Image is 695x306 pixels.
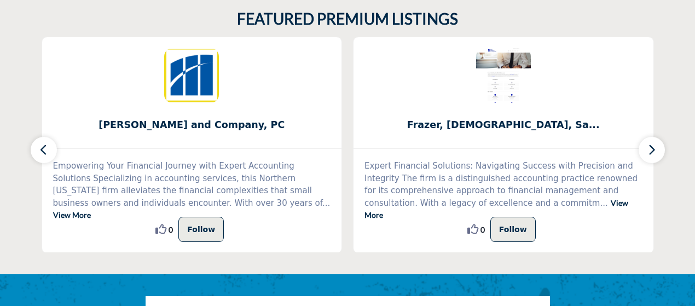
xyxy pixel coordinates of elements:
p: Follow [187,223,215,236]
b: Frazer, Evangelista, Sahni & Company, LLC [370,111,637,140]
img: Magone and Company, PC [164,48,219,103]
a: View More [53,210,91,220]
h2: FEATURED PREMIUM LISTINGS [237,10,458,28]
img: Frazer, Evangelista, Sahni & Company, LLC [476,48,531,103]
span: Frazer, [DEMOGRAPHIC_DATA], Sa... [370,118,637,132]
span: [PERSON_NAME] and Company, PC [59,118,326,132]
span: ... [600,198,607,208]
span: 0 [169,224,173,235]
a: Frazer, [DEMOGRAPHIC_DATA], Sa... [354,111,653,140]
a: View More [364,198,628,220]
a: [PERSON_NAME] and Company, PC [42,111,342,140]
b: Magone and Company, PC [59,111,326,140]
span: ... [322,198,330,208]
p: Follow [499,223,527,236]
button: Follow [490,217,536,242]
button: Follow [178,217,224,242]
p: Empowering Your Financial Journey with Expert Accounting Solutions Specializing in accounting ser... [53,160,331,222]
p: Expert Financial Solutions: Navigating Success with Precision and Integrity The firm is a disting... [364,160,642,222]
span: 0 [480,224,485,235]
